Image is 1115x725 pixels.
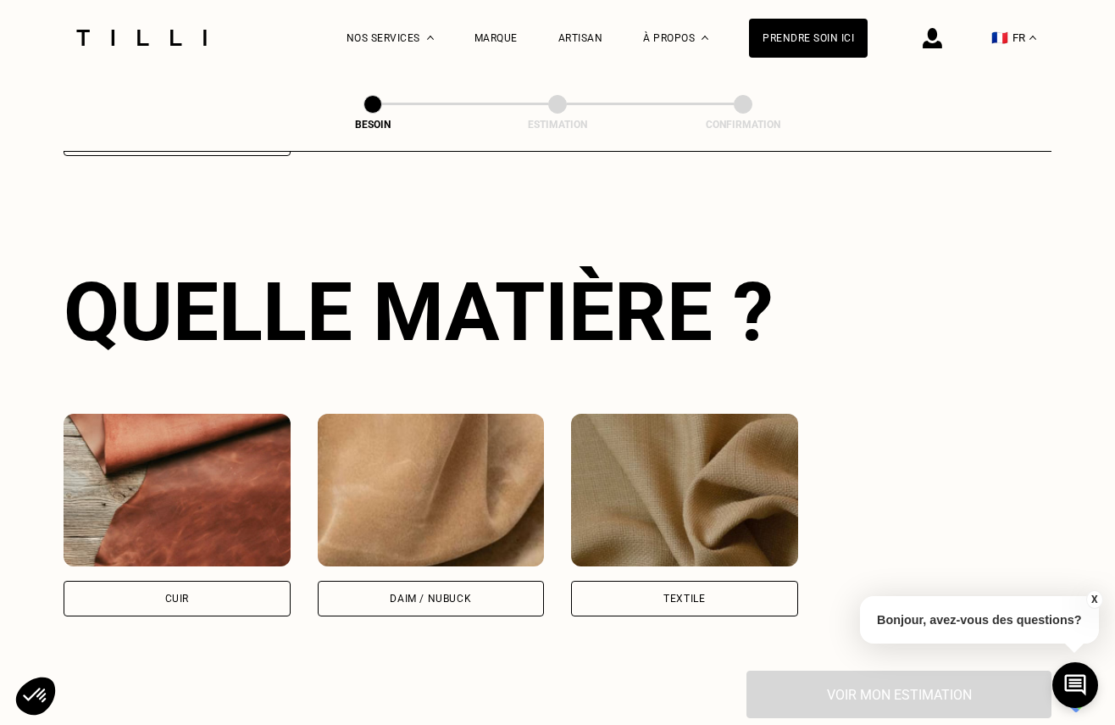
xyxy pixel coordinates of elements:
[558,32,603,44] a: Artisan
[702,36,708,40] img: Menu déroulant à propos
[288,119,458,131] div: Besoin
[749,19,868,58] a: Prendre soin ici
[427,36,434,40] img: Menu déroulant
[390,594,471,604] div: Daim / Nubuck
[923,28,942,48] img: icône connexion
[658,119,828,131] div: Confirmation
[70,30,213,46] img: Logo du service de couturière Tilli
[474,32,518,44] a: Marque
[571,414,798,566] img: Tilli retouche vos vêtements en Textile
[64,265,1051,360] div: Quelle matière ?
[1029,36,1036,40] img: menu déroulant
[991,30,1008,46] span: 🇫🇷
[64,414,291,566] img: Tilli retouche vos vêtements en Cuir
[860,596,1099,644] p: Bonjour, avez-vous des questions?
[473,119,642,131] div: Estimation
[318,414,545,566] img: Tilli retouche vos vêtements en Daim / Nubuck
[663,594,705,604] div: Textile
[1085,590,1102,609] button: X
[165,594,189,604] div: Cuir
